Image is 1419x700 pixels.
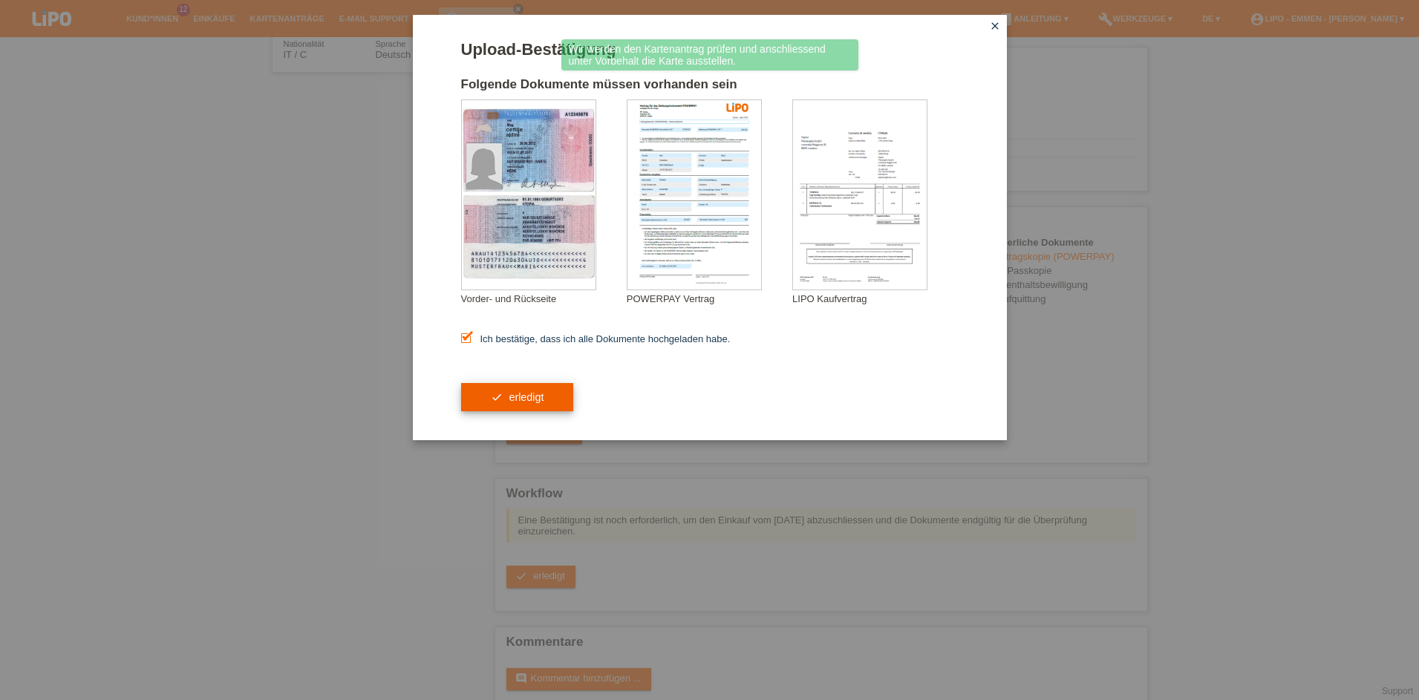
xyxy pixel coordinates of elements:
i: check [491,391,503,403]
div: Wir werden den Kartenantrag prüfen und anschliessend unter Vorbehalt die Karte ausstellen. [561,39,858,71]
div: POWERPAY Vertrag [627,293,792,304]
span: erledigt [509,391,544,403]
label: Ich bestätige, dass ich alle Dokumente hochgeladen habe. [461,333,731,344]
div: LIPO Kaufvertrag [792,293,958,304]
div: ceflije [506,126,581,133]
button: check erledigt [461,383,574,411]
div: ajdini [506,132,581,137]
img: upload_document_confirmation_type_id_foreign_empty.png [462,100,596,290]
i: close [989,20,1001,32]
img: foreign_id_photo_female.png [466,143,502,189]
a: close [985,19,1005,36]
img: upload_document_confirmation_type_contract_kkg_whitelabel.png [627,100,761,290]
h2: Folgende Dokumente müssen vorhanden sein [461,77,959,99]
img: upload_document_confirmation_type_receipt_generic.png [793,100,927,290]
div: Vorder- und Rückseite [461,293,627,304]
img: 39073_print.png [726,102,748,112]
